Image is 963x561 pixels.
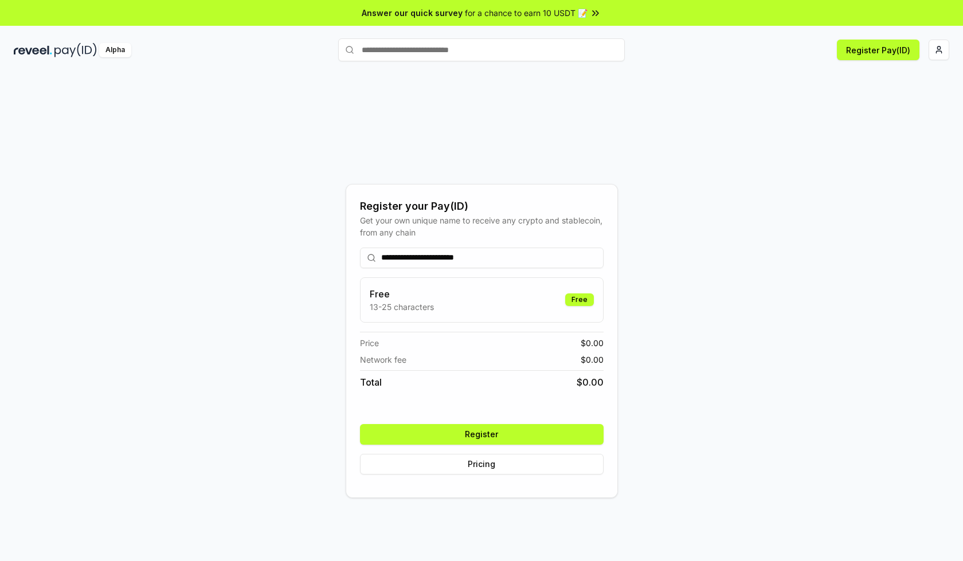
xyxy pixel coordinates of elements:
div: Register your Pay(ID) [360,198,604,214]
span: for a chance to earn 10 USDT 📝 [465,7,588,19]
div: Get your own unique name to receive any crypto and stablecoin, from any chain [360,214,604,238]
span: Price [360,337,379,349]
span: Network fee [360,354,406,366]
h3: Free [370,287,434,301]
img: reveel_dark [14,43,52,57]
div: Alpha [99,43,131,57]
div: Free [565,293,594,306]
button: Register [360,424,604,445]
button: Pricing [360,454,604,474]
span: Total [360,375,382,389]
span: $ 0.00 [577,375,604,389]
img: pay_id [54,43,97,57]
span: Answer our quick survey [362,7,463,19]
span: $ 0.00 [581,337,604,349]
button: Register Pay(ID) [837,40,919,60]
p: 13-25 characters [370,301,434,313]
span: $ 0.00 [581,354,604,366]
